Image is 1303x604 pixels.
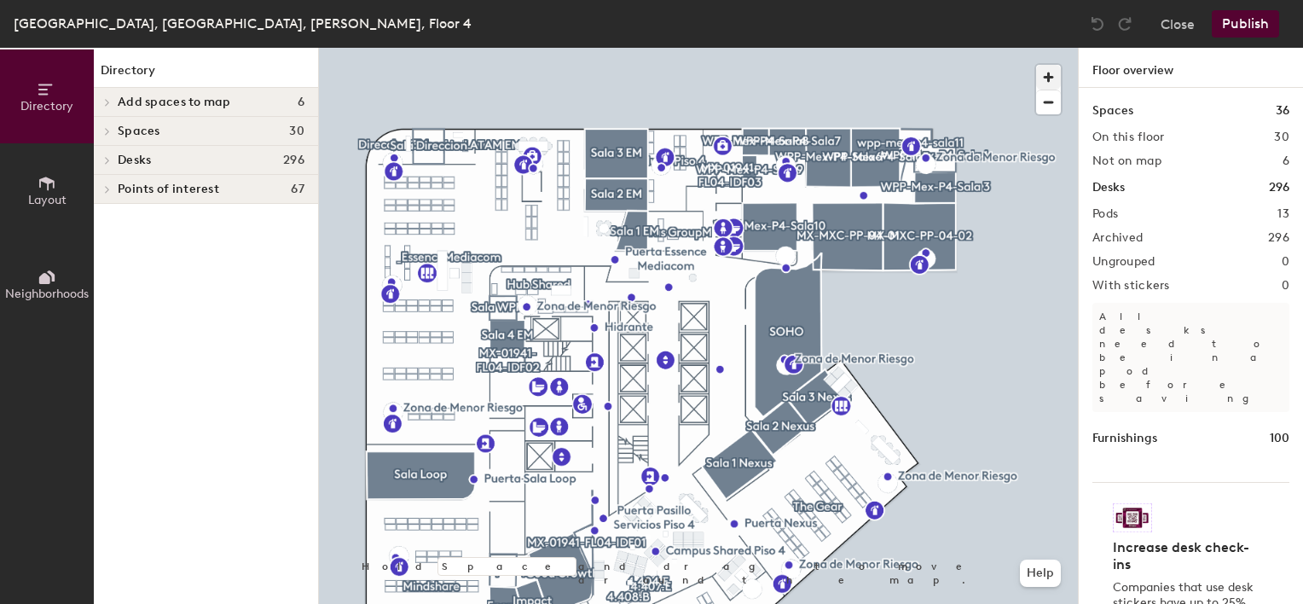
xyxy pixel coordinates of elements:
[1277,207,1289,221] h2: 13
[118,154,151,167] span: Desks
[1020,560,1061,587] button: Help
[283,154,304,167] span: 296
[1282,255,1289,269] h2: 0
[289,125,304,138] span: 30
[1092,255,1155,269] h2: Ungrouped
[1116,15,1133,32] img: Redo
[1079,48,1303,88] h1: Floor overview
[1092,429,1157,448] h1: Furnishings
[1092,207,1118,221] h2: Pods
[1092,131,1165,144] h2: On this floor
[1161,10,1195,38] button: Close
[28,193,67,207] span: Layout
[14,13,472,34] div: [GEOGRAPHIC_DATA], [GEOGRAPHIC_DATA], [PERSON_NAME], Floor 4
[1282,279,1289,293] h2: 0
[1089,15,1106,32] img: Undo
[118,183,219,196] span: Points of interest
[1092,102,1133,120] h1: Spaces
[1113,539,1259,573] h4: Increase desk check-ins
[1270,429,1289,448] h1: 100
[118,125,160,138] span: Spaces
[5,287,89,301] span: Neighborhoods
[20,99,73,113] span: Directory
[1283,154,1289,168] h2: 6
[1269,178,1289,197] h1: 296
[1113,503,1152,532] img: Sticker logo
[291,183,304,196] span: 67
[1276,102,1289,120] h1: 36
[1092,303,1289,412] p: All desks need to be in a pod before saving
[298,96,304,109] span: 6
[1092,178,1125,197] h1: Desks
[1092,154,1161,168] h2: Not on map
[1092,231,1143,245] h2: Archived
[1212,10,1279,38] button: Publish
[1092,279,1170,293] h2: With stickers
[1268,231,1289,245] h2: 296
[94,61,318,88] h1: Directory
[1274,131,1289,144] h2: 30
[118,96,231,109] span: Add spaces to map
